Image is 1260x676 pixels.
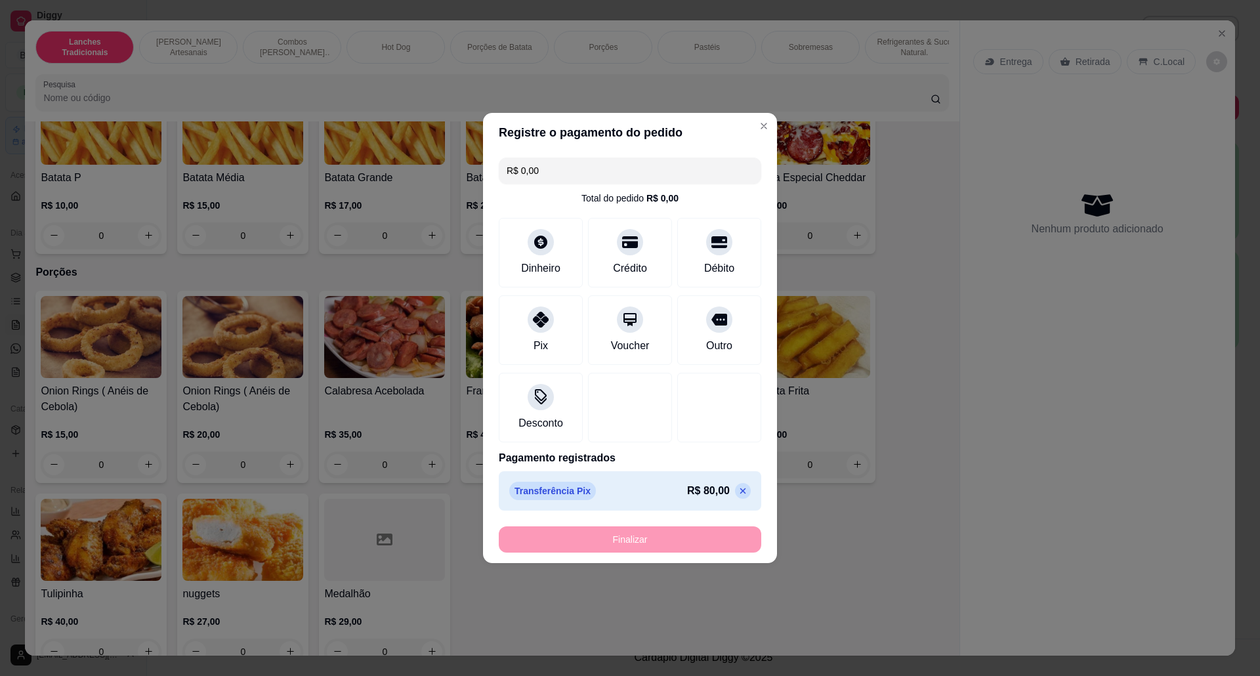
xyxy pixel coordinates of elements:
p: Pagamento registrados [499,450,761,466]
div: Total do pedido [581,192,679,205]
div: R$ 0,00 [646,192,679,205]
div: Dinheiro [521,261,560,276]
div: Crédito [613,261,647,276]
input: Ex.: hambúrguer de cordeiro [507,158,753,184]
div: Outro [706,338,732,354]
div: Débito [704,261,734,276]
header: Registre o pagamento do pedido [483,113,777,152]
button: Close [753,116,774,137]
div: Desconto [518,415,563,431]
div: Pix [534,338,548,354]
div: Voucher [611,338,650,354]
p: Transferência Pix [509,482,596,500]
p: R$ 80,00 [687,483,730,499]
